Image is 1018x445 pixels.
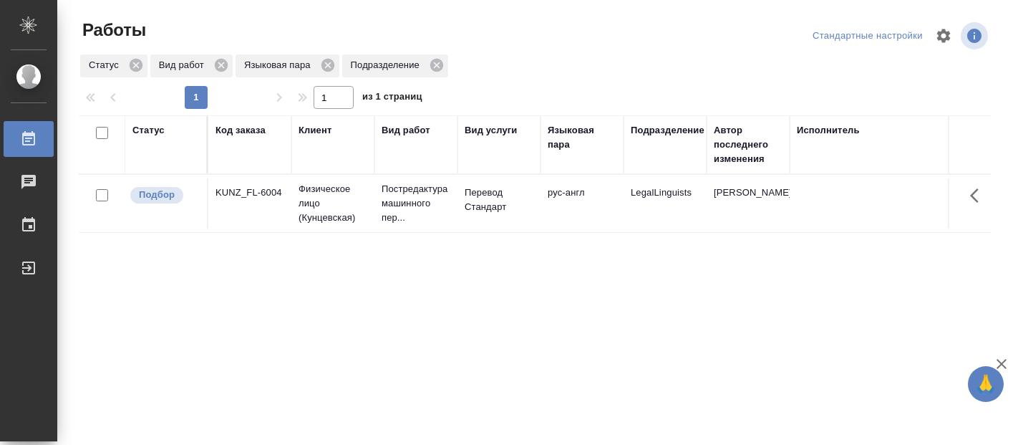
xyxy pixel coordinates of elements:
p: Вид работ [159,58,209,72]
p: Языковая пара [244,58,316,72]
span: из 1 страниц [362,88,422,109]
div: KUNZ_FL-6004 [215,186,284,200]
div: Статус [80,54,147,77]
div: split button [809,25,926,47]
div: Исполнитель [797,123,860,138]
div: Статус [132,123,165,138]
div: Языковая пара [548,123,616,152]
button: 🙏 [968,366,1004,402]
div: Подразделение [631,123,704,138]
div: Языковая пара [236,54,339,77]
td: рус-англ [540,178,624,229]
div: Клиент [299,123,331,138]
p: Подразделение [351,58,425,72]
span: Работы [79,19,146,42]
div: Вид работ [150,54,233,77]
span: Настроить таблицу [926,19,961,53]
p: Перевод Стандарт [465,186,533,214]
p: Подбор [139,188,175,202]
span: 🙏 [974,369,998,399]
p: Постредактура машинного пер... [382,182,450,225]
div: Код заказа [215,123,266,138]
div: Можно подбирать исполнителей [129,186,200,205]
div: Автор последнего изменения [714,123,782,166]
td: [PERSON_NAME] [707,178,790,229]
div: Подразделение [342,54,448,77]
td: LegalLinguists [624,178,707,229]
span: Посмотреть информацию [961,22,991,49]
button: Здесь прячутся важные кнопки [961,178,996,213]
p: Физическое лицо (Кунцевская) [299,182,367,225]
div: Вид работ [382,123,430,138]
p: Статус [89,58,124,72]
div: Вид услуги [465,123,518,138]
